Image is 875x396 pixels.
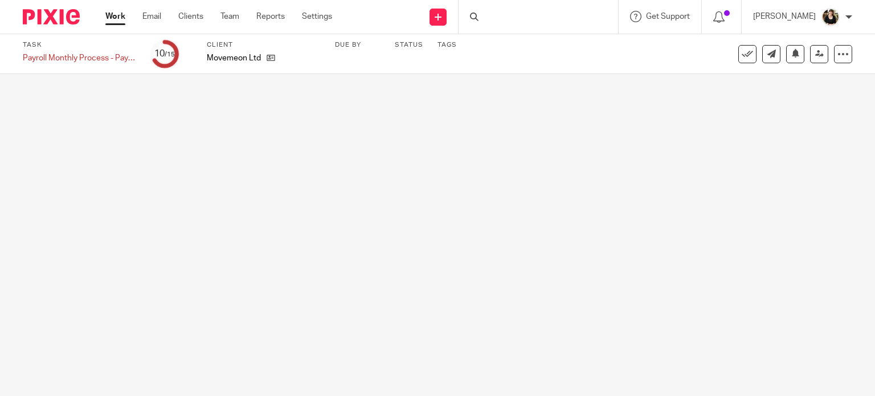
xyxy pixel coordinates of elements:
label: Tags [437,40,457,50]
i: Open client page [267,54,275,62]
a: Reports [256,11,285,22]
img: Helen%20Campbell.jpeg [821,8,840,26]
p: Movemeon Ltd [207,52,261,64]
a: Email [142,11,161,22]
img: Pixie [23,9,80,25]
p: [PERSON_NAME] [753,11,816,22]
label: Due by [335,40,381,50]
a: Clients [178,11,203,22]
label: Status [395,40,423,50]
a: Settings [302,11,332,22]
div: 10 [154,47,175,60]
span: Get Support [646,13,690,21]
label: Client [207,40,321,50]
small: /15 [165,51,175,58]
div: Payroll Monthly Process - Paycircle [23,52,137,64]
label: Task [23,40,137,50]
a: Team [220,11,239,22]
a: Work [105,11,125,22]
